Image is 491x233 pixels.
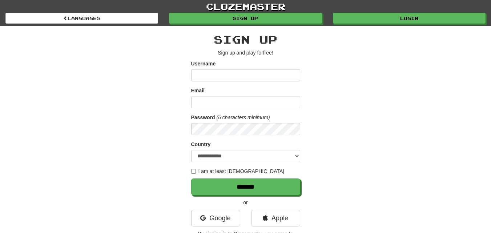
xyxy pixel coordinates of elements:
[169,13,322,24] a: Sign up
[191,60,216,67] label: Username
[191,49,300,56] p: Sign up and play for !
[191,33,300,45] h2: Sign up
[191,169,196,174] input: I am at least [DEMOGRAPHIC_DATA]
[5,13,158,24] a: Languages
[191,141,211,148] label: Country
[191,87,205,94] label: Email
[263,50,272,56] u: free
[333,13,486,24] a: Login
[191,199,300,206] p: or
[191,168,285,175] label: I am at least [DEMOGRAPHIC_DATA]
[191,114,215,121] label: Password
[251,210,300,226] a: Apple
[217,115,270,120] em: (6 characters minimum)
[191,210,240,226] a: Google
